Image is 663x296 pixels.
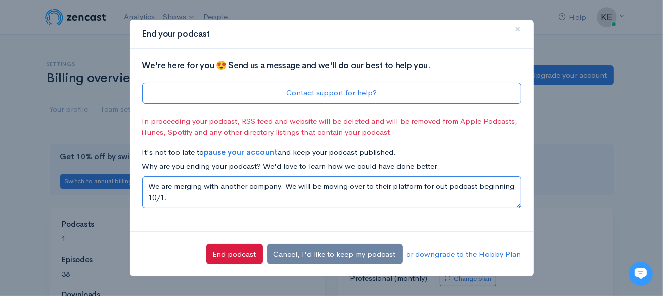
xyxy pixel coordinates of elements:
[267,244,403,265] button: Cancel, I'd like to keep my podcast
[142,83,521,104] a: Contact support for help?
[407,249,521,260] a: or downgrade to the Hobby Plan
[206,244,263,265] button: End podcast
[142,28,210,41] h3: End your podcast
[515,22,521,36] span: ×
[142,146,521,158] p: It's not too late to and keep your podcast published.
[65,140,121,148] span: New conversation
[142,61,521,71] h3: We're here for you 😍 Send us a message and we'll do our best to help you.
[142,161,440,172] label: Why are you ending your podcast? We'd love to learn how we could have done better.
[15,49,187,65] h1: Hi 👋
[503,16,534,43] button: Close
[142,116,521,138] p: In proceeding your podcast, RSS feed and website will be deleted and will be removed from Apple P...
[629,262,653,286] iframe: gist-messenger-bubble-iframe
[14,173,189,185] p: Find an answer quickly
[16,134,187,154] button: New conversation
[29,190,181,210] input: Search articles
[204,147,278,157] a: pause your account
[15,67,187,116] h2: Just let us know if you need anything and we'll be happy to help! 🙂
